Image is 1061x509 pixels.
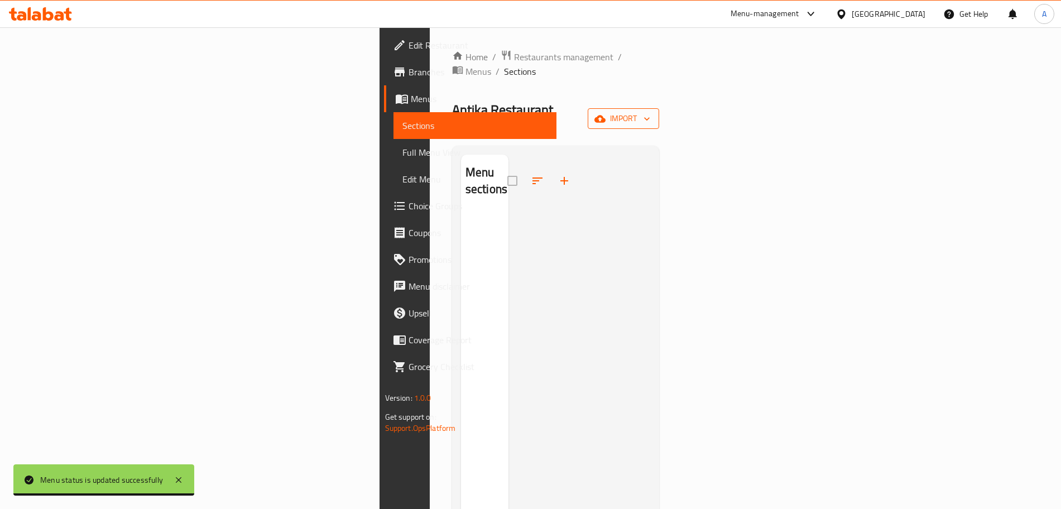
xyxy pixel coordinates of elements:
a: Grocery Checklist [384,353,556,380]
span: Coupons [409,226,548,239]
a: Sections [393,112,556,139]
a: Upsell [384,300,556,326]
span: Coverage Report [409,333,548,347]
a: Coupons [384,219,556,246]
a: Coverage Report [384,326,556,353]
a: Edit Menu [393,166,556,193]
span: 1.0.0 [414,391,431,405]
li: / [618,50,622,64]
span: Menus [411,92,548,105]
a: Support.OpsPlatform [385,421,456,435]
span: Edit Restaurant [409,39,548,52]
a: Full Menu View [393,139,556,166]
div: Menu status is updated successfully [40,474,163,486]
span: import [597,112,650,126]
span: Grocery Checklist [409,360,548,373]
a: Menu disclaimer [384,273,556,300]
span: Get support on: [385,410,436,424]
a: Menus [384,85,556,112]
span: Menu disclaimer [409,280,548,293]
span: Choice Groups [409,199,548,213]
a: Branches [384,59,556,85]
span: Promotions [409,253,548,266]
button: Add section [551,167,578,194]
button: import [588,108,659,129]
nav: Menu sections [461,208,508,217]
span: Edit Menu [402,172,548,186]
a: Restaurants management [501,50,613,64]
div: Menu-management [731,7,799,21]
span: Restaurants management [514,50,613,64]
span: A [1042,8,1046,20]
a: Edit Restaurant [384,32,556,59]
a: Promotions [384,246,556,273]
span: Sections [402,119,548,132]
span: Full Menu View [402,146,548,159]
span: Branches [409,65,548,79]
span: Version: [385,391,412,405]
a: Choice Groups [384,193,556,219]
div: [GEOGRAPHIC_DATA] [852,8,925,20]
span: Upsell [409,306,548,320]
